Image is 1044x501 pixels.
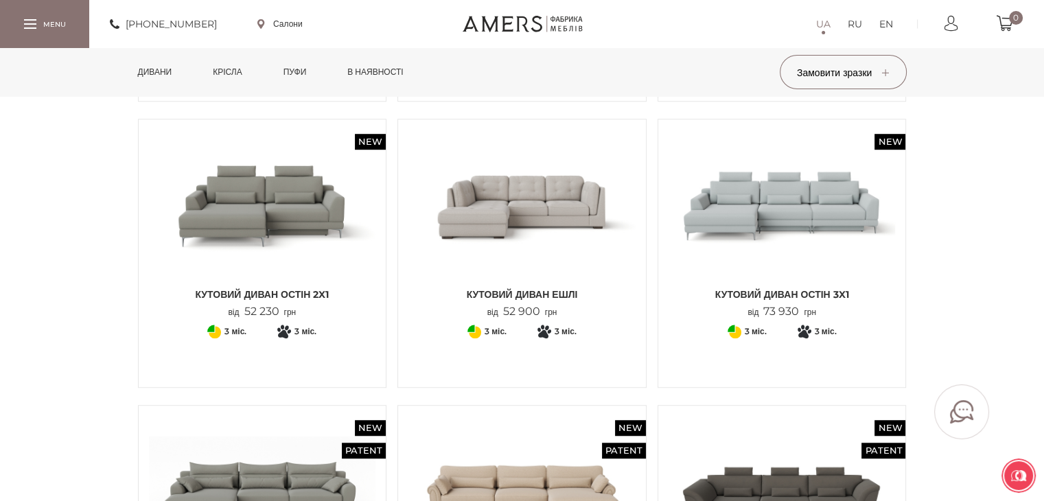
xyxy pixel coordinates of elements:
span: New [355,420,386,436]
a: Дивани [128,48,183,96]
span: 3 міс. [555,323,577,340]
a: New Кутовий диван ОСТІН 2x1 Кутовий диван ОСТІН 2x1 Кутовий диван ОСТІН 2x1 від52 230грн [149,130,376,318]
span: New [355,134,386,150]
span: 3 міс. [294,323,316,340]
span: New [874,420,905,436]
span: 3 міс. [224,323,246,340]
span: Patent [861,443,905,458]
span: New [615,420,646,436]
span: Кутовий диван ОСТІН 3x1 [669,288,896,301]
a: EN [879,16,893,32]
span: 3 міс. [815,323,837,340]
span: 3 міс. [485,323,507,340]
a: [PHONE_NUMBER] [110,16,217,32]
span: 0 [1009,11,1023,25]
span: Patent [602,443,646,458]
span: Замовити зразки [797,67,889,79]
button: Замовити зразки [780,55,907,89]
p: від грн [228,305,296,318]
a: Пуфи [273,48,317,96]
p: від грн [487,305,557,318]
a: New Кутовий диван ОСТІН 3x1 Кутовий диван ОСТІН 3x1 Кутовий диван ОСТІН 3x1 від73 930грн [669,130,896,318]
span: Кутовий диван ОСТІН 2x1 [149,288,376,301]
a: UA [816,16,831,32]
span: 52 230 [240,305,284,318]
a: Крісла [202,48,252,96]
span: New [874,134,905,150]
span: Patent [342,443,386,458]
span: 73 930 [758,305,804,318]
span: 52 900 [498,305,545,318]
span: 3 міс. [745,323,767,340]
a: Кутовий диван ЕШЛІ Кутовий диван ЕШЛІ Кутовий диван ЕШЛІ від52 900грн [408,130,636,318]
a: Салони [257,18,303,30]
span: Кутовий диван ЕШЛІ [408,288,636,301]
a: RU [848,16,862,32]
p: від грн [747,305,816,318]
a: в наявності [337,48,413,96]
